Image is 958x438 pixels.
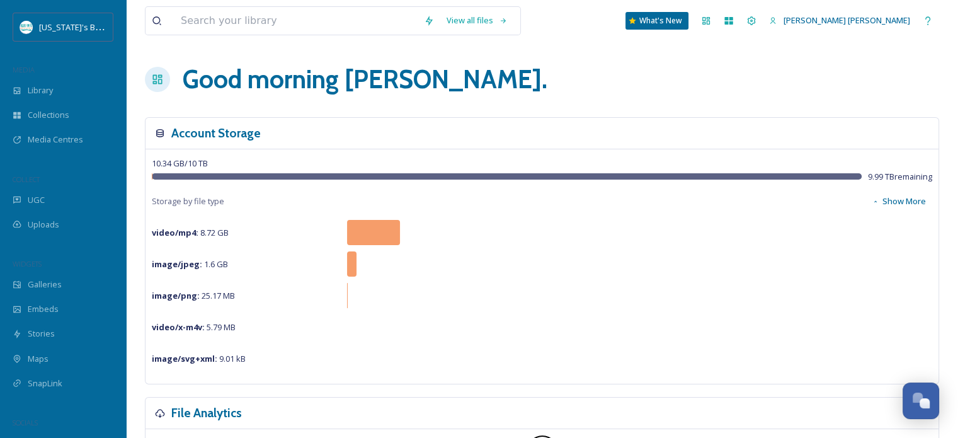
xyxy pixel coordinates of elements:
[171,404,242,422] h3: File Analytics
[763,8,916,33] a: [PERSON_NAME] [PERSON_NAME]
[28,219,59,231] span: Uploads
[868,171,932,183] span: 9.99 TB remaining
[20,21,33,33] img: download.png
[152,353,246,364] span: 9.01 kB
[28,194,45,206] span: UGC
[28,303,59,315] span: Embeds
[625,12,688,30] a: What's New
[171,124,261,142] h3: Account Storage
[903,383,939,419] button: Open Chat
[152,258,228,270] span: 1.6 GB
[13,175,40,184] span: COLLECT
[152,258,202,270] strong: image/jpeg :
[152,321,205,333] strong: video/x-m4v :
[152,227,229,238] span: 8.72 GB
[28,84,53,96] span: Library
[440,8,514,33] a: View all files
[28,353,48,365] span: Maps
[39,21,123,33] span: [US_STATE]'s Beaches
[28,109,69,121] span: Collections
[152,321,236,333] span: 5.79 MB
[152,290,235,301] span: 25.17 MB
[28,328,55,340] span: Stories
[152,353,217,364] strong: image/svg+xml :
[865,189,932,214] button: Show More
[13,65,35,74] span: MEDIA
[152,158,208,169] span: 10.34 GB / 10 TB
[183,61,547,98] h1: Good morning [PERSON_NAME] .
[152,195,224,207] span: Storage by file type
[13,418,38,427] span: SOCIALS
[28,134,83,146] span: Media Centres
[784,14,910,26] span: [PERSON_NAME] [PERSON_NAME]
[28,377,62,389] span: SnapLink
[28,279,62,291] span: Galleries
[152,290,200,301] strong: image/png :
[152,227,198,238] strong: video/mp4 :
[13,259,42,268] span: WIDGETS
[174,7,418,35] input: Search your library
